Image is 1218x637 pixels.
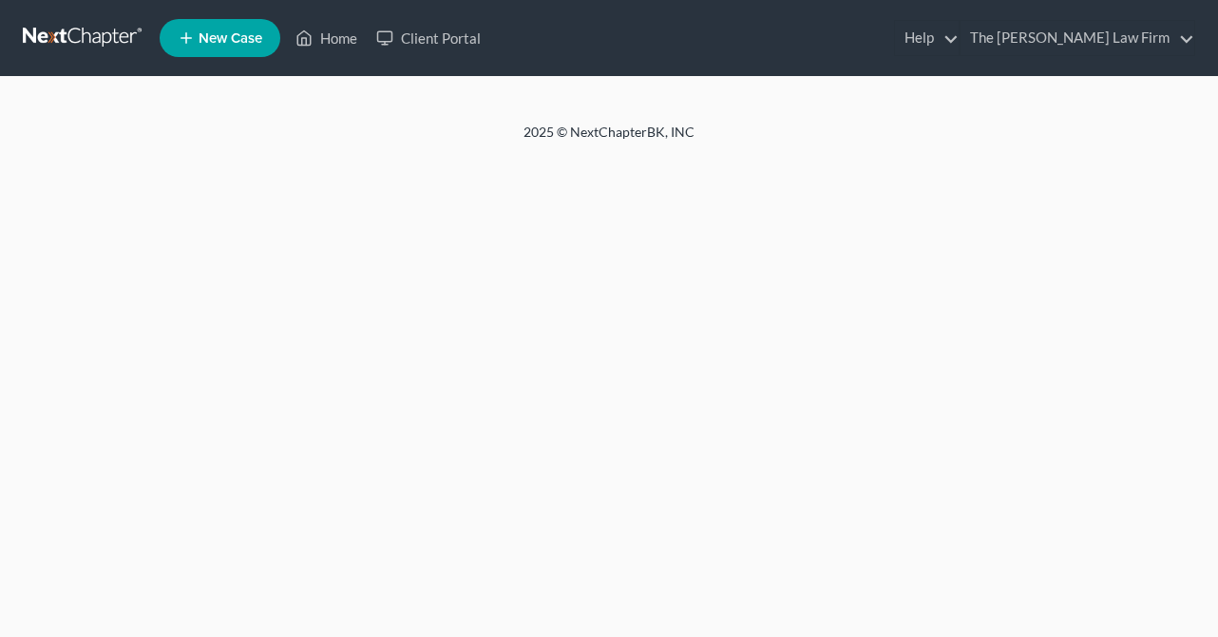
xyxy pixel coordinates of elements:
[286,21,367,55] a: Home
[367,21,490,55] a: Client Portal
[160,19,280,57] new-legal-case-button: New Case
[961,21,1194,55] a: The [PERSON_NAME] Law Firm
[67,123,1151,157] div: 2025 © NextChapterBK, INC
[895,21,959,55] a: Help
